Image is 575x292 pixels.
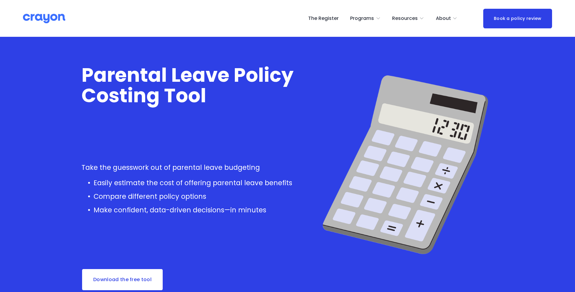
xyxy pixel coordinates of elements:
span: About [436,14,451,23]
a: Book a policy review [483,9,552,28]
p: Compare different policy options [94,192,327,202]
span: Programs [350,14,374,23]
a: The Register [308,14,339,23]
img: Crayon [23,13,65,24]
p: Take the guesswork out of parental leave budgeting [81,163,327,173]
span: Resources [392,14,418,23]
p: Make confident, data-driven decisions—in minutes [94,205,327,215]
h1: Parental Leave Policy Costing Tool [81,65,327,106]
a: Download the free tool [81,268,163,291]
p: Easily estimate the cost of offering parental leave benefits [94,178,327,188]
a: folder dropdown [350,14,381,23]
a: folder dropdown [392,14,424,23]
a: folder dropdown [436,14,458,23]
